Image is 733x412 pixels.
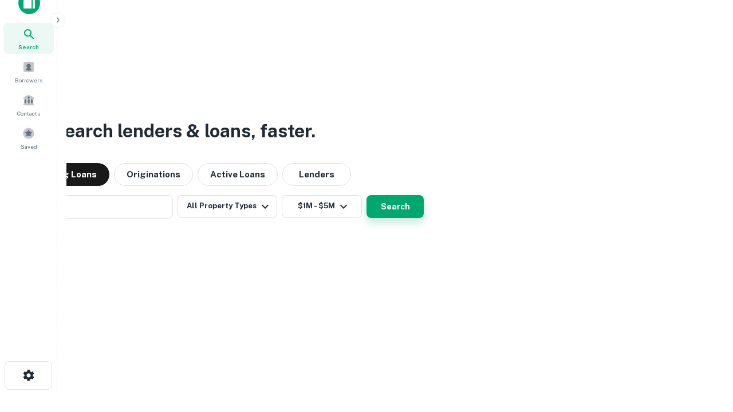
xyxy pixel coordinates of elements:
[366,195,424,218] button: Search
[21,142,37,151] span: Saved
[676,320,733,375] iframe: Chat Widget
[18,42,39,51] span: Search
[3,23,54,54] a: Search
[17,109,40,118] span: Contacts
[52,117,316,145] h3: Search lenders & loans, faster.
[15,76,42,85] span: Borrowers
[114,163,193,186] button: Originations
[3,89,54,120] a: Contacts
[178,195,277,218] button: All Property Types
[282,163,351,186] button: Lenders
[3,56,54,87] a: Borrowers
[3,122,54,153] a: Saved
[282,195,362,218] button: $1M - $5M
[198,163,278,186] button: Active Loans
